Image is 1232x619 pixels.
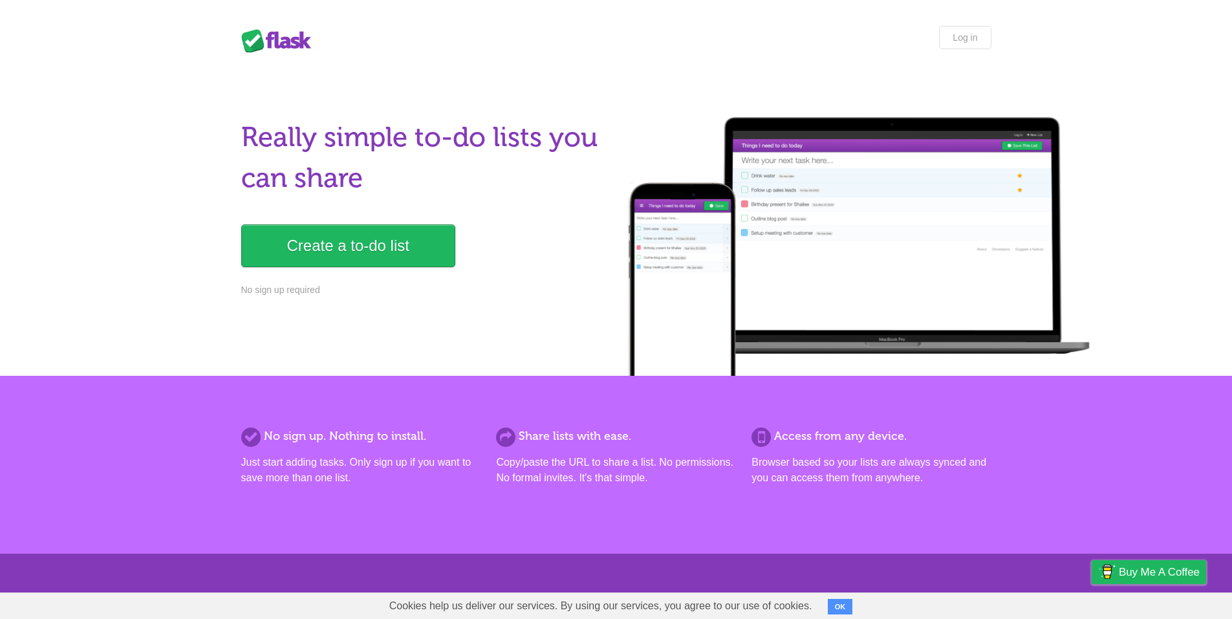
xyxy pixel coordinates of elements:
h1: Really simple to-do lists you can share [241,117,609,199]
img: Buy me a coffee [1098,561,1116,583]
button: OK [828,599,853,614]
h2: No sign up. Nothing to install. [241,428,481,445]
div: Flask Lists [241,29,319,52]
a: Create a to-do list [241,224,455,267]
span: Buy me a coffee [1119,561,1200,583]
p: Browser based so your lists are always synced and you can access them from anywhere. [751,455,991,486]
p: No sign up required [241,283,609,297]
span: Cookies help us deliver our services. By using our services, you agree to our use of cookies. [376,593,825,619]
p: Copy/paste the URL to share a list. No permissions. No formal invites. It's that simple. [496,455,735,486]
h2: Share lists with ease. [496,428,735,445]
p: Just start adding tasks. Only sign up if you want to save more than one list. [241,455,481,486]
a: Log in [939,26,991,49]
h2: Access from any device. [751,428,991,445]
a: Buy me a coffee [1092,560,1206,584]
